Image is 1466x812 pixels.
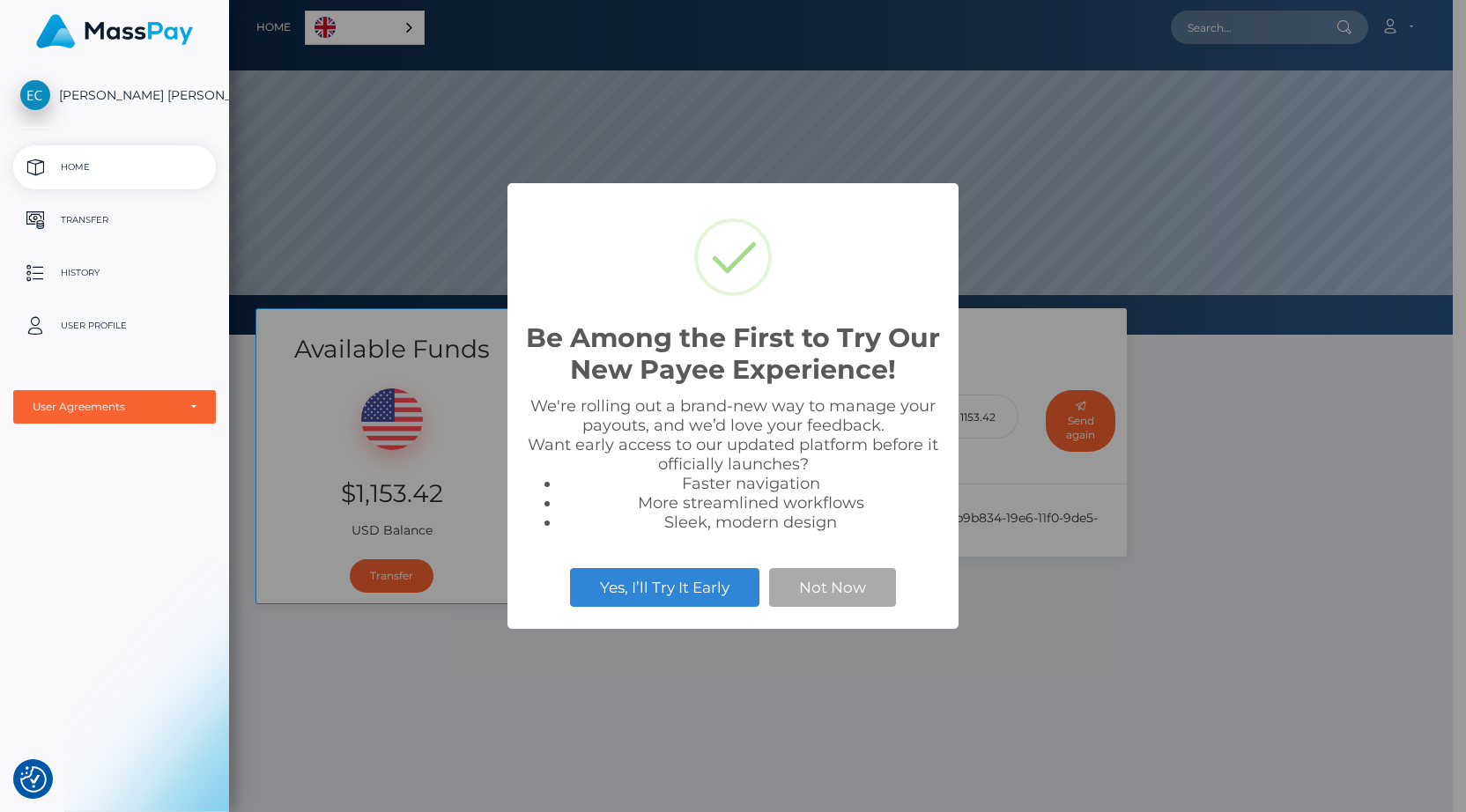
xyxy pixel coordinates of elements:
li: More streamlined workflows [560,493,941,513]
p: Home [20,154,209,181]
li: Faster navigation [560,474,941,493]
button: Yes, I’ll Try It Early [570,568,759,607]
button: User Agreements [13,390,216,424]
h2: Be Among the First to Try Our New Payee Experience! [525,322,941,386]
p: User Profile [20,313,209,339]
img: MassPay [36,14,193,48]
li: Sleek, modern design [560,513,941,532]
button: Not Now [769,568,896,607]
button: Consent Preferences [20,766,47,793]
img: Revisit consent button [20,766,47,793]
p: History [20,260,209,286]
div: User Agreements [33,400,177,414]
span: [PERSON_NAME] [PERSON_NAME] [13,87,216,103]
div: We're rolling out a brand-new way to manage your payouts, and we’d love your feedback. Want early... [525,396,941,532]
p: Transfer [20,207,209,233]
